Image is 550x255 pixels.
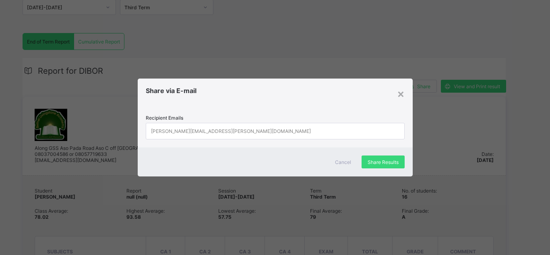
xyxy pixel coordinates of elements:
div: × [397,87,405,100]
span: Recipient Emails [146,115,183,121]
span: Cancel [335,159,351,165]
span: Share via E-mail [146,87,196,95]
div: [PERSON_NAME][EMAIL_ADDRESS][PERSON_NAME][DOMAIN_NAME] [151,124,311,139]
span: Share Results [368,159,399,165]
